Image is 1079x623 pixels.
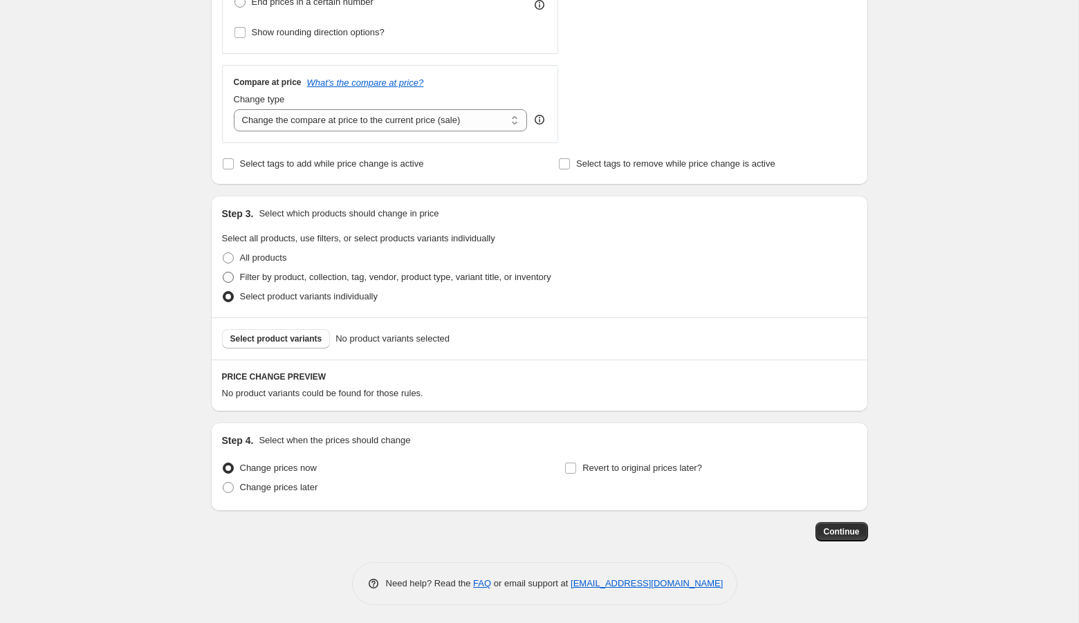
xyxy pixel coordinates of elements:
span: Select product variants [230,333,322,344]
span: or email support at [491,578,571,588]
button: Continue [815,522,868,541]
span: All products [240,252,287,263]
button: What's the compare at price? [307,77,424,88]
p: Select when the prices should change [259,434,410,447]
span: Continue [824,526,860,537]
span: No product variants could be found for those rules. [222,388,423,398]
div: help [533,113,546,127]
h2: Step 3. [222,207,254,221]
a: FAQ [473,578,491,588]
span: Filter by product, collection, tag, vendor, product type, variant title, or inventory [240,272,551,282]
span: Show rounding direction options? [252,27,385,37]
span: Select tags to remove while price change is active [576,158,775,169]
span: Change prices later [240,482,318,492]
span: No product variants selected [335,332,450,346]
button: Select product variants [222,329,331,348]
h3: Compare at price [234,77,302,88]
span: Revert to original prices later? [582,463,702,473]
span: Change prices now [240,463,317,473]
span: Select tags to add while price change is active [240,158,424,169]
a: [EMAIL_ADDRESS][DOMAIN_NAME] [571,578,723,588]
p: Select which products should change in price [259,207,439,221]
span: Change type [234,94,285,104]
span: Select all products, use filters, or select products variants individually [222,233,495,243]
span: Select product variants individually [240,291,378,301]
h6: PRICE CHANGE PREVIEW [222,371,857,382]
span: Need help? Read the [386,578,474,588]
h2: Step 4. [222,434,254,447]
